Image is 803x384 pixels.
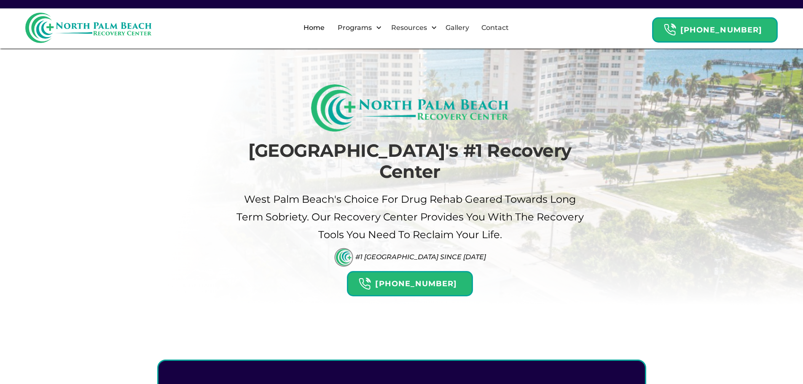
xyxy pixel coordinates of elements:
a: Gallery [440,14,474,41]
p: West palm beach's Choice For drug Rehab Geared Towards Long term sobriety. Our Recovery Center pr... [235,191,585,244]
a: Header Calendar Icons[PHONE_NUMBER] [652,13,778,43]
div: Resources [384,14,439,41]
div: Programs [336,23,374,33]
a: Contact [476,14,514,41]
div: Programs [330,14,384,41]
div: Resources [389,23,429,33]
a: Header Calendar Icons[PHONE_NUMBER] [347,267,473,296]
strong: [PHONE_NUMBER] [375,279,457,288]
div: #1 [GEOGRAPHIC_DATA] Since [DATE] [355,253,486,261]
h1: [GEOGRAPHIC_DATA]'s #1 Recovery Center [235,140,585,183]
strong: [PHONE_NUMBER] [680,25,762,35]
img: Header Calendar Icons [663,23,676,36]
a: Home [298,14,330,41]
img: North Palm Beach Recovery Logo (Rectangle) [311,84,509,132]
img: Header Calendar Icons [358,277,371,290]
